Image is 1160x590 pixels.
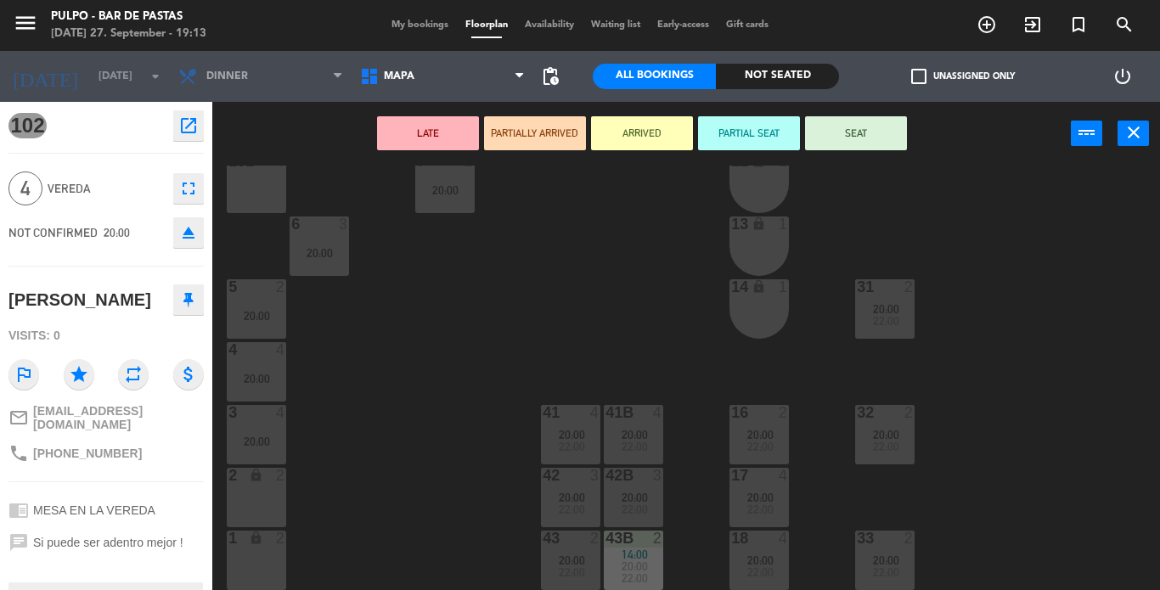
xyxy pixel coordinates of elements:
span: 22:00 [747,503,774,516]
div: 4 [653,405,663,420]
span: 22:00 [873,314,899,328]
span: MESA EN LA VEREDA [33,503,155,517]
span: Gift cards [718,20,777,30]
span: 22:00 [873,565,899,579]
i: lock [249,468,263,482]
span: VEREDA [48,179,165,199]
div: 16 [731,405,732,420]
div: 1 [779,216,789,232]
i: star [64,359,94,390]
span: 20:00 [873,553,899,567]
i: turned_in_not [1068,14,1089,35]
div: 2 [904,405,915,420]
div: 2 [465,154,475,169]
div: 14 [731,279,732,295]
div: All Bookings [593,64,716,89]
div: Visits: 0 [8,321,204,351]
span: 22:00 [622,503,648,516]
i: lock [752,279,766,294]
span: Dinner [206,70,248,82]
span: [PHONE_NUMBER] [33,447,142,460]
div: 12 [731,154,732,169]
div: 43 [543,531,543,546]
div: 2 [904,531,915,546]
span: 20:00 [622,559,648,573]
button: close [1118,121,1149,146]
div: 4 [590,405,600,420]
div: 7 [417,154,418,169]
div: 2 [276,279,286,295]
i: close [1123,122,1144,143]
span: 20:00 [559,491,585,504]
div: 31 [857,279,858,295]
div: 4 [779,531,789,546]
div: 20:00 [227,373,286,385]
span: Floorplan [457,20,516,30]
span: 20:00 [559,428,585,441]
div: 3 [653,468,663,483]
span: Waiting list [583,20,649,30]
i: lock [249,531,263,545]
i: outlined_flag [8,359,39,390]
i: phone [8,443,29,464]
span: 20:00 [104,226,130,239]
span: 22:00 [622,440,648,453]
i: power_settings_new [1112,66,1133,87]
button: ARRIVED [591,116,693,150]
span: Early-access [649,20,718,30]
div: [PERSON_NAME] [8,286,151,314]
span: pending_actions [540,66,560,87]
i: lock [752,216,766,231]
span: 20:00 [873,428,899,441]
span: Availability [516,20,583,30]
i: exit_to_app [1022,14,1043,35]
div: 2 [904,279,915,295]
div: 3 [228,405,229,420]
span: 20:00 [873,302,899,316]
div: 32 [857,405,858,420]
div: 20:00 [227,435,286,447]
div: 42 [543,468,543,483]
span: 20:00 [747,553,774,567]
i: repeat [118,359,149,390]
div: 4 [276,342,286,357]
div: Not seated [716,64,839,89]
i: add_circle_outline [977,14,997,35]
div: 13 [731,216,732,232]
button: menu [13,10,38,42]
span: 22:00 [559,440,585,453]
div: 4 [228,342,229,357]
div: 33 [857,531,858,546]
div: 1 [228,531,229,546]
div: 2 [653,531,663,546]
span: 22:00 [622,571,648,585]
i: eject [178,222,199,243]
i: power_input [1077,122,1097,143]
div: 4 [276,154,286,169]
div: 2 [276,531,286,546]
span: 22:00 [559,565,585,579]
div: 2 [228,468,229,483]
button: PARTIAL SEAT [698,116,800,150]
i: menu [13,10,38,36]
span: My bookings [383,20,457,30]
i: chrome_reader_mode [8,500,29,520]
div: 20:00 [227,310,286,322]
div: [DATE] 27. September - 19:13 [51,25,206,42]
i: open_in_new [178,115,199,136]
div: 20:00 [290,247,349,259]
span: 20:00 [622,428,648,441]
span: 22:00 [559,503,585,516]
div: 6 [291,216,292,232]
button: SEAT [805,116,907,150]
a: mail_outline[EMAIL_ADDRESS][DOMAIN_NAME] [8,404,204,431]
div: 20:00 [415,184,475,196]
span: 4 [8,171,42,205]
div: 3 [339,216,349,232]
span: MAPA [384,70,414,82]
div: 4 [779,468,789,483]
div: 2 [276,468,286,483]
div: 2 [779,405,789,420]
